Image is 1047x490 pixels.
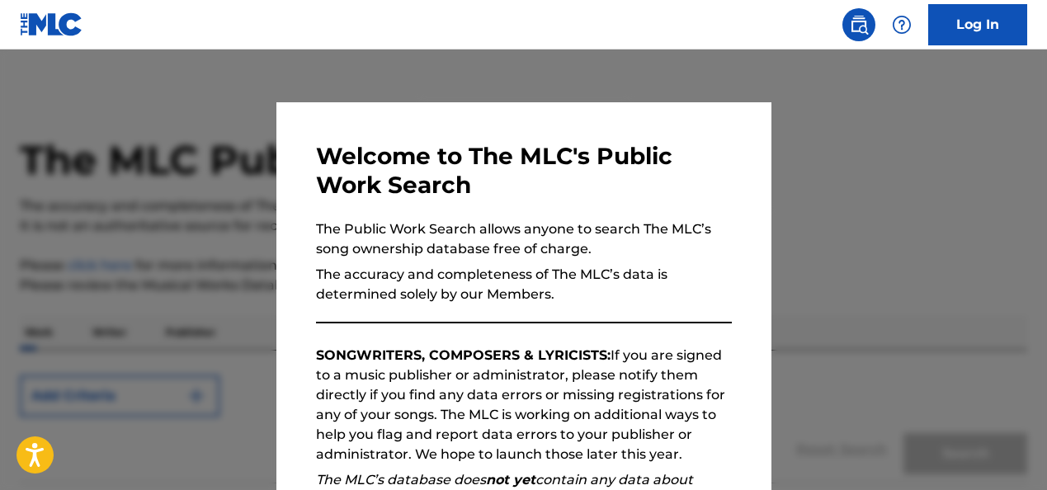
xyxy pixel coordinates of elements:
[486,472,535,488] strong: not yet
[849,15,869,35] img: search
[316,346,732,464] p: If you are signed to a music publisher or administrator, please notify them directly if you find ...
[892,15,912,35] img: help
[316,265,732,304] p: The accuracy and completeness of The MLC’s data is determined solely by our Members.
[316,219,732,259] p: The Public Work Search allows anyone to search The MLC’s song ownership database free of charge.
[842,8,875,41] a: Public Search
[316,347,611,363] strong: SONGWRITERS, COMPOSERS & LYRICISTS:
[316,142,732,200] h3: Welcome to The MLC's Public Work Search
[885,8,918,41] div: Help
[20,12,83,36] img: MLC Logo
[928,4,1027,45] a: Log In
